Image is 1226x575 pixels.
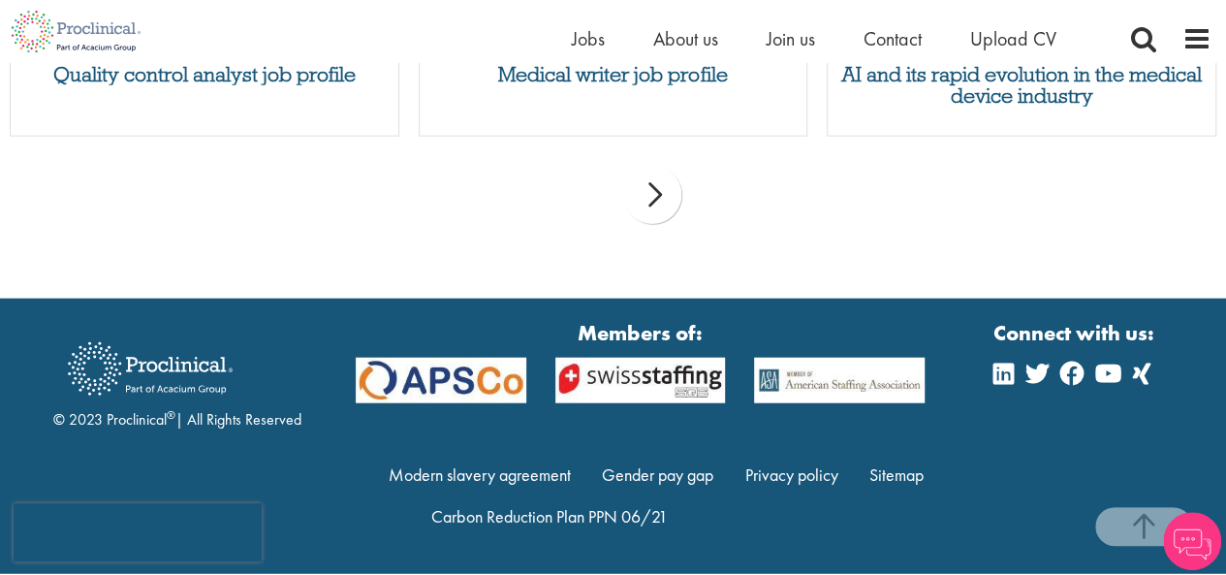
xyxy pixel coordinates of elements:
[53,329,247,409] img: Proclinical Recruitment
[864,26,922,51] a: Contact
[993,318,1158,348] strong: Connect with us:
[745,463,838,486] a: Privacy policy
[341,358,541,403] img: APSCo
[429,64,798,85] a: Medical writer job profile
[739,358,939,403] img: APSCo
[653,26,718,51] a: About us
[572,26,605,51] a: Jobs
[167,407,175,423] sup: ®
[602,463,713,486] a: Gender pay gap
[1163,512,1221,570] img: Chatbot
[837,64,1206,107] a: AI and its rapid evolution in the medical device industry
[869,463,924,486] a: Sitemap
[541,358,740,403] img: APSCo
[970,26,1056,51] a: Upload CV
[623,166,681,224] div: next
[389,463,571,486] a: Modern slavery agreement
[767,26,815,51] a: Join us
[20,64,389,85] a: Quality control analyst job profile
[14,503,262,561] iframe: reCAPTCHA
[356,318,926,348] strong: Members of:
[431,505,667,527] a: Carbon Reduction Plan PPN 06/21
[53,328,301,431] div: © 2023 Proclinical | All Rights Reserved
